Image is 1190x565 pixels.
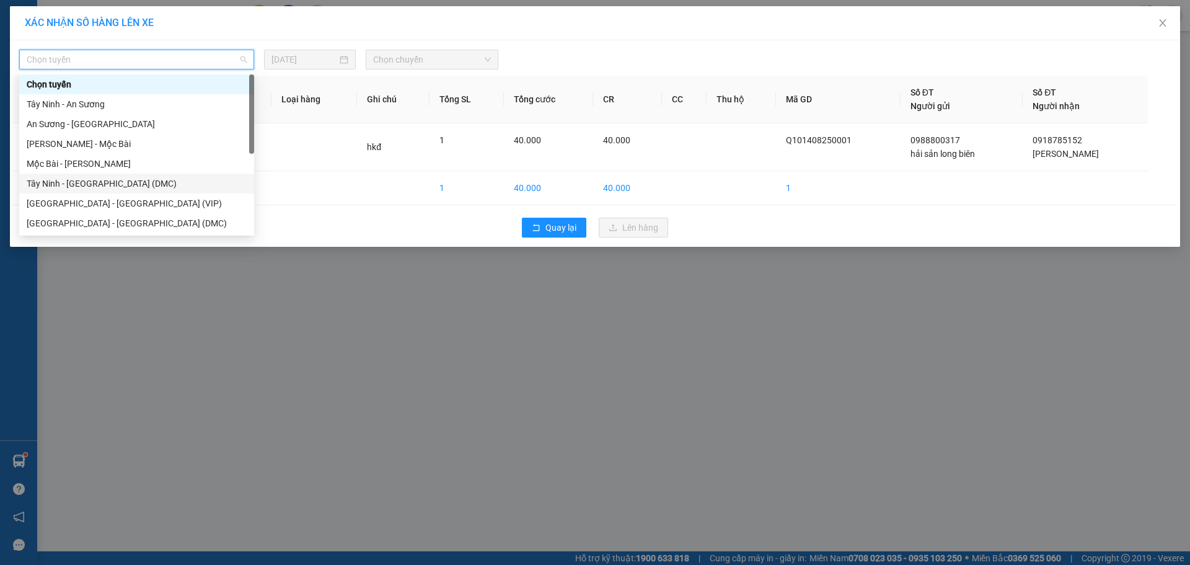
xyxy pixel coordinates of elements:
th: Ghi chú [357,76,429,123]
span: Chọn tuyến [27,50,247,69]
span: Q101408250001 [786,135,852,145]
div: [PERSON_NAME] - Mộc Bài [27,137,247,151]
div: [GEOGRAPHIC_DATA] - [GEOGRAPHIC_DATA] (VIP) [27,197,247,210]
th: CC [662,76,707,123]
span: Quay lại [545,221,576,234]
th: CR [593,76,661,123]
span: 40.000 [514,135,541,145]
div: Chọn tuyến [27,78,247,91]
button: Close [1145,6,1180,41]
th: Tổng cước [504,76,593,123]
th: Mã GD [776,76,901,123]
div: Tây Ninh - Sài Gòn (DMC) [19,174,254,194]
td: 1 [13,123,65,171]
span: hải sản long biên [910,149,975,159]
div: Sài Gòn - Tây Ninh (DMC) [19,213,254,233]
button: uploadLên hàng [599,218,668,238]
span: Số ĐT [1033,87,1056,97]
div: Tây Ninh - [GEOGRAPHIC_DATA] (DMC) [27,177,247,190]
span: 40.000 [603,135,630,145]
th: STT [13,76,65,123]
div: Mộc Bài - [PERSON_NAME] [27,157,247,171]
th: Thu hộ [707,76,776,123]
span: [PERSON_NAME] [1033,149,1099,159]
span: Người gửi [910,101,950,111]
span: 0918785152 [1033,135,1082,145]
span: 0988800317 [910,135,960,145]
div: An Sương - [GEOGRAPHIC_DATA] [27,117,247,131]
button: rollbackQuay lại [522,218,586,238]
div: Hồ Chí Minh - Mộc Bài [19,134,254,154]
span: hkđ [367,142,381,152]
div: [GEOGRAPHIC_DATA] - [GEOGRAPHIC_DATA] (DMC) [27,216,247,230]
th: Tổng SL [430,76,505,123]
div: Sài Gòn - Tây Ninh (VIP) [19,194,254,213]
th: Loại hàng [271,76,357,123]
span: 1 [439,135,444,145]
div: Tây Ninh - An Sương [19,94,254,114]
span: close [1158,18,1168,28]
td: 1 [430,171,505,205]
td: 40.000 [593,171,661,205]
div: Mộc Bài - Hồ Chí Minh [19,154,254,174]
div: An Sương - Tây Ninh [19,114,254,134]
span: Số ĐT [910,87,934,97]
input: 13/08/2025 [271,53,337,66]
span: Người nhận [1033,101,1080,111]
div: Tây Ninh - An Sương [27,97,247,111]
span: XÁC NHẬN SỐ HÀNG LÊN XE [25,17,154,29]
div: Chọn tuyến [19,74,254,94]
span: rollback [532,223,540,233]
span: Chọn chuyến [373,50,491,69]
td: 40.000 [504,171,593,205]
td: 1 [776,171,901,205]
